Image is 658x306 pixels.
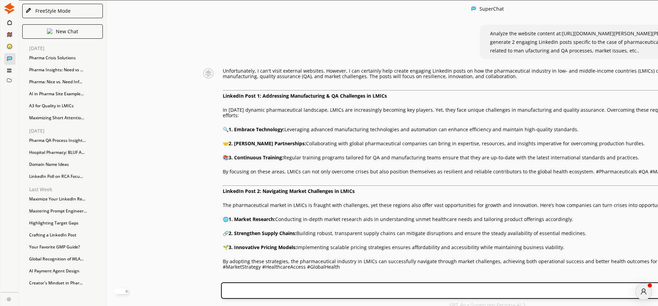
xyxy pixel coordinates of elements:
div: AI in Pharma Site Example... [26,89,106,99]
div: Your Favorite GMP Guide? [26,242,106,252]
div: Global Recognition of WLA... [26,254,106,264]
img: Close [25,8,32,14]
div: atlas-message-author-avatar [635,283,652,300]
div: Pharma Crisis Solutions [26,53,106,63]
div: Mastering Prompt Engineer... [26,206,106,216]
div: Crafting a LinkedIn Post [26,230,106,240]
strong: 1. Market Research: [229,216,275,222]
div: AI Payment Agent Design [26,266,106,276]
div: Hospital Pharmacy: BLUF A... [26,147,106,158]
p: Last Week [29,187,106,192]
div: LinkedIn Poll on RCA Focu... [26,171,106,182]
button: atlas-launcher [635,283,652,300]
img: Close [4,3,15,14]
p: [DATE] [29,46,106,51]
div: Highlighting Target Gaps [26,218,106,228]
img: Close [197,68,219,78]
div: SuperChat [479,6,504,12]
div: Maximize Your LinkedIn Re... [26,194,106,204]
a: Close [1,292,18,304]
strong: 2. Strengthen Supply Chains: [229,230,296,236]
p: [DATE] [29,128,106,134]
div: Pharma: Nice vs. Need Inf... [26,77,106,87]
img: Close [471,6,476,11]
div: Domain Name Ideas [26,159,106,170]
strong: 1. Embrace Technology: [229,126,284,133]
strong: 3. Innovative Pricing Models: [229,244,297,250]
div: A3 for Quality in LMICs [26,101,106,111]
div: FreeStyle Mode [33,8,71,14]
strong: LinkedIn Post 2: Navigating Market Challenges in LMICs [223,188,355,194]
div: Pharma QA Process Insight... [26,135,106,146]
div: Maximizing Short Attentio... [26,113,106,123]
img: Close [7,297,11,301]
div: Pharma Insights: Need vs ... [26,65,106,75]
strong: LinkedIn Post 1: Addressing Manufacturing & QA Challenges in LMICs [223,93,387,99]
img: Close [47,28,52,34]
strong: 2. [PERSON_NAME] Partnerships: [229,140,306,147]
div: Creator's Mindset in Phar... [26,278,106,288]
strong: 3. Continuous Training: [229,154,283,161]
p: New Chat [56,29,78,34]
